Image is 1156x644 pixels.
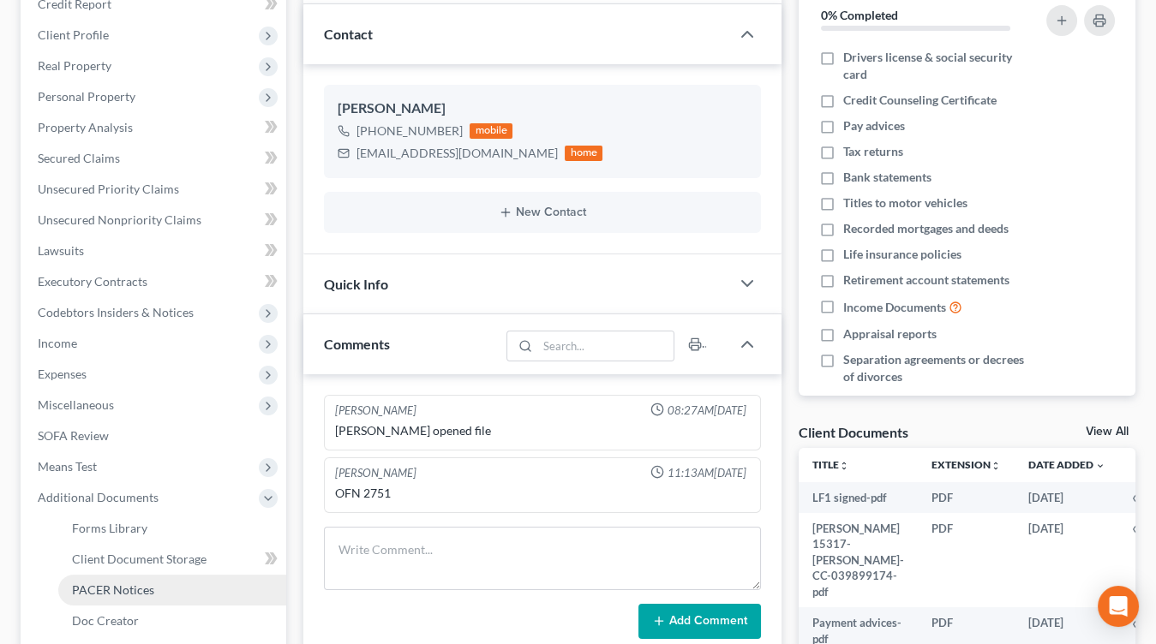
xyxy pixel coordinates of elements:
[38,151,120,165] span: Secured Claims
[799,423,908,441] div: Client Documents
[843,117,905,134] span: Pay advices
[24,236,286,266] a: Lawsuits
[918,513,1015,607] td: PDF
[38,120,133,134] span: Property Analysis
[38,367,87,381] span: Expenses
[538,331,674,361] input: Search...
[58,513,286,544] a: Forms Library
[843,246,961,263] span: Life insurance policies
[38,58,111,73] span: Real Property
[324,26,373,42] span: Contact
[338,206,747,219] button: New Contact
[24,420,286,451] a: SOFA Review
[38,459,97,474] span: Means Test
[918,482,1015,513] td: PDF
[799,513,918,607] td: [PERSON_NAME] 15317-[PERSON_NAME]-CC-039899174-pdf
[356,122,463,140] div: [PHONE_NUMBER]
[335,422,750,439] div: [PERSON_NAME] opened file
[38,305,194,319] span: Codebtors Insiders & Notices
[843,143,903,160] span: Tax returns
[668,402,746,419] span: 08:27AM[DATE]
[638,604,761,640] button: Add Comment
[991,461,1001,471] i: unfold_more
[839,461,849,471] i: unfold_more
[565,146,602,161] div: home
[38,243,84,258] span: Lawsuits
[1015,482,1119,513] td: [DATE]
[338,98,747,119] div: [PERSON_NAME]
[72,521,147,535] span: Forms Library
[843,49,1037,83] span: Drivers license & social security card
[38,490,159,504] span: Additional Documents
[335,465,416,481] div: [PERSON_NAME]
[1086,426,1129,438] a: View All
[24,112,286,143] a: Property Analysis
[812,458,849,471] a: Titleunfold_more
[38,89,135,104] span: Personal Property
[38,212,201,227] span: Unsecured Nonpriority Claims
[38,27,109,42] span: Client Profile
[843,92,997,109] span: Credit Counseling Certificate
[843,299,946,316] span: Income Documents
[470,123,512,139] div: mobile
[38,397,114,412] span: Miscellaneous
[843,194,967,212] span: Titles to motor vehicles
[931,458,1001,471] a: Extensionunfold_more
[38,274,147,289] span: Executory Contracts
[58,605,286,636] a: Doc Creator
[38,182,179,196] span: Unsecured Priority Claims
[58,544,286,575] a: Client Document Storage
[58,575,286,605] a: PACER Notices
[1098,586,1139,627] div: Open Intercom Messenger
[38,336,77,350] span: Income
[72,552,207,566] span: Client Document Storage
[324,336,390,352] span: Comments
[799,482,918,513] td: LF1 signed-pdf
[843,351,1037,385] span: Separation agreements or decrees of divorces
[24,174,286,205] a: Unsecured Priority Claims
[843,169,931,186] span: Bank statements
[1028,458,1105,471] a: Date Added expand_more
[843,220,1009,237] span: Recorded mortgages and deeds
[324,276,388,292] span: Quick Info
[1015,513,1119,607] td: [DATE]
[668,465,746,481] span: 11:13AM[DATE]
[843,271,1009,289] span: Retirement account statements
[72,582,154,597] span: PACER Notices
[72,613,139,628] span: Doc Creator
[335,485,750,502] div: OFN 2751
[24,205,286,236] a: Unsecured Nonpriority Claims
[335,402,416,419] div: [PERSON_NAME]
[24,143,286,174] a: Secured Claims
[821,8,898,22] strong: 0% Completed
[24,266,286,297] a: Executory Contracts
[1095,461,1105,471] i: expand_more
[843,325,937,343] span: Appraisal reports
[356,145,558,162] div: [EMAIL_ADDRESS][DOMAIN_NAME]
[38,428,109,443] span: SOFA Review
